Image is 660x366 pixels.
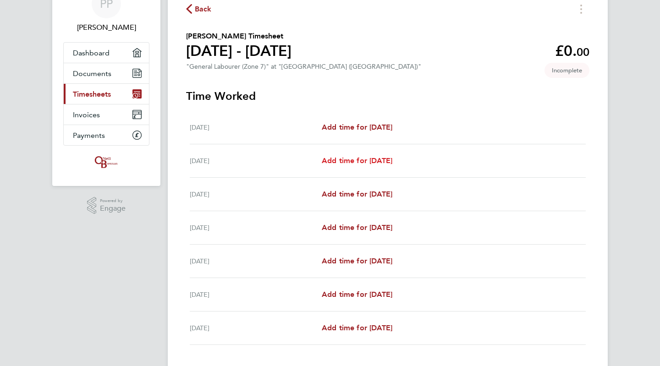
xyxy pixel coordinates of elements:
h1: [DATE] - [DATE] [186,42,291,60]
button: Timesheets Menu [573,2,589,16]
span: Timesheets [73,90,111,98]
a: Add time for [DATE] [322,222,392,233]
span: Philip Poyntz [63,22,149,33]
div: [DATE] [190,222,322,233]
span: Add time for [DATE] [322,123,392,131]
div: [DATE] [190,189,322,200]
app-decimal: £0. [555,42,589,60]
a: Dashboard [64,43,149,63]
span: Invoices [73,110,100,119]
span: Add time for [DATE] [322,223,392,232]
a: Timesheets [64,84,149,104]
span: Engage [100,205,126,213]
div: [DATE] [190,322,322,333]
div: [DATE] [190,155,322,166]
a: Go to home page [63,155,149,169]
a: Documents [64,63,149,83]
a: Add time for [DATE] [322,189,392,200]
a: Add time for [DATE] [322,289,392,300]
span: Payments [73,131,105,140]
h3: Time Worked [186,89,589,104]
img: oneillandbrennan-logo-retina.png [93,155,120,169]
h2: [PERSON_NAME] Timesheet [186,31,291,42]
a: Invoices [64,104,149,125]
a: Add time for [DATE] [322,155,392,166]
a: Add time for [DATE] [322,322,392,333]
div: [DATE] [190,289,322,300]
div: [DATE] [190,256,322,267]
div: [DATE] [190,122,322,133]
span: Add time for [DATE] [322,290,392,299]
a: Add time for [DATE] [322,256,392,267]
span: Powered by [100,197,126,205]
span: Back [195,4,212,15]
a: Powered byEngage [87,197,126,214]
span: Add time for [DATE] [322,257,392,265]
span: Add time for [DATE] [322,323,392,332]
div: "General Labourer (Zone 7)" at "[GEOGRAPHIC_DATA] ([GEOGRAPHIC_DATA])" [186,63,421,71]
a: Payments [64,125,149,145]
span: Documents [73,69,111,78]
span: Dashboard [73,49,110,57]
span: Add time for [DATE] [322,156,392,165]
span: 00 [577,45,589,59]
span: Add time for [DATE] [322,190,392,198]
button: Back [186,3,212,15]
span: This timesheet is Incomplete. [544,63,589,78]
a: Add time for [DATE] [322,122,392,133]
